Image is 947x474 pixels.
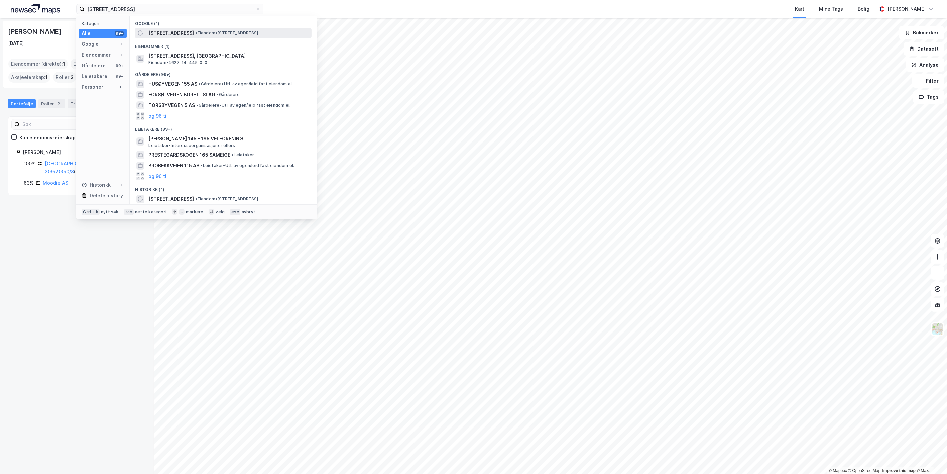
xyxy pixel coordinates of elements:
[82,51,111,59] div: Eiendommer
[887,5,926,13] div: [PERSON_NAME]
[148,195,194,203] span: [STREET_ADDRESS]
[148,101,195,109] span: TORSBYVEGEN 5 AS
[115,74,124,79] div: 99+
[195,196,197,201] span: •
[119,182,124,188] div: 1
[906,58,944,72] button: Analyse
[55,100,62,107] div: 2
[119,84,124,90] div: 0
[819,5,843,13] div: Mine Tags
[195,30,258,36] span: Eiendom • [STREET_ADDRESS]
[904,42,944,56] button: Datasett
[8,39,24,48] div: [DATE]
[899,26,944,39] button: Bokmerker
[82,181,111,189] div: Historikk
[45,73,48,81] span: 1
[199,81,293,87] span: Gårdeiere • Utl. av egen/leid fast eiendom el.
[912,74,944,88] button: Filter
[148,172,168,180] button: og 96 til
[24,160,36,168] div: 100%
[124,209,134,215] div: tab
[82,72,107,80] div: Leietakere
[148,91,215,99] span: FORSØLVEGEN BORETTSLAG
[148,80,197,88] span: HUSØYVEGEN 155 AS
[119,41,124,47] div: 1
[130,67,317,79] div: Gårdeiere (99+)
[115,31,124,36] div: 99+
[71,59,135,69] div: Eiendommer (Indirekte) :
[82,29,91,37] div: Alle
[101,209,119,215] div: nytt søk
[848,468,881,473] a: OpenStreetMap
[931,323,944,336] img: Z
[130,38,317,51] div: Eiendommer (1)
[195,30,197,35] span: •
[230,209,240,215] div: esc
[24,179,34,187] div: 63%
[148,112,168,120] button: og 96 til
[82,62,106,70] div: Gårdeiere
[130,16,317,28] div: Google (1)
[242,209,255,215] div: avbryt
[148,151,230,159] span: PRESTEGARDSKOGEN 165 SAMEIGE
[148,162,199,170] span: BROBEKKVEIEN 115 AS
[148,135,309,143] span: [PERSON_NAME] 145 - 165 VELFORENING
[85,4,255,14] input: Søk på adresse, matrikkel, gårdeiere, leietakere eller personer
[8,72,50,83] div: Aksjeeierskap :
[135,209,166,215] div: neste kategori
[217,92,219,97] span: •
[795,5,804,13] div: Kart
[199,81,201,86] span: •
[217,92,240,97] span: Gårdeiere
[20,119,93,129] input: Søk
[148,29,194,37] span: [STREET_ADDRESS]
[148,52,309,60] span: [STREET_ADDRESS], [GEOGRAPHIC_DATA]
[53,72,76,83] div: Roller :
[8,59,68,69] div: Eiendommer (direkte) :
[43,180,68,186] a: Moodie AS
[45,160,137,176] div: ( hjemmelshaver )
[115,63,124,68] div: 99+
[19,134,76,142] div: Kun eiendoms-eierskap
[882,468,916,473] a: Improve this map
[148,143,235,148] span: Leietaker • Interesseorganisasjoner ellers
[858,5,869,13] div: Bolig
[71,73,74,81] span: 2
[914,442,947,474] iframe: Chat Widget
[82,40,99,48] div: Google
[119,52,124,58] div: 1
[195,196,258,202] span: Eiendom • [STREET_ADDRESS]
[68,99,113,108] div: Transaksjoner
[11,4,60,14] img: logo.a4113a55bc3d86da70a041830d287a7e.svg
[201,163,294,168] span: Leietaker • Utl. av egen/leid fast eiendom el.
[82,21,127,26] div: Kategori
[232,152,254,158] span: Leietaker
[186,209,203,215] div: markere
[913,90,944,104] button: Tags
[23,148,137,156] div: [PERSON_NAME]
[196,103,290,108] span: Gårdeiere • Utl. av egen/leid fast eiendom el.
[45,161,95,174] a: [GEOGRAPHIC_DATA], 209/200/0/8
[63,60,65,68] span: 1
[82,209,100,215] div: Ctrl + k
[82,83,103,91] div: Personer
[232,152,234,157] span: •
[216,209,225,215] div: velg
[130,182,317,194] div: Historikk (1)
[201,163,203,168] span: •
[130,121,317,133] div: Leietakere (99+)
[8,99,36,108] div: Portefølje
[829,468,847,473] a: Mapbox
[90,192,123,200] div: Delete history
[148,60,207,65] span: Eiendom • 4627-14-445-0-0
[196,103,198,108] span: •
[38,99,65,108] div: Roller
[8,26,63,37] div: [PERSON_NAME]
